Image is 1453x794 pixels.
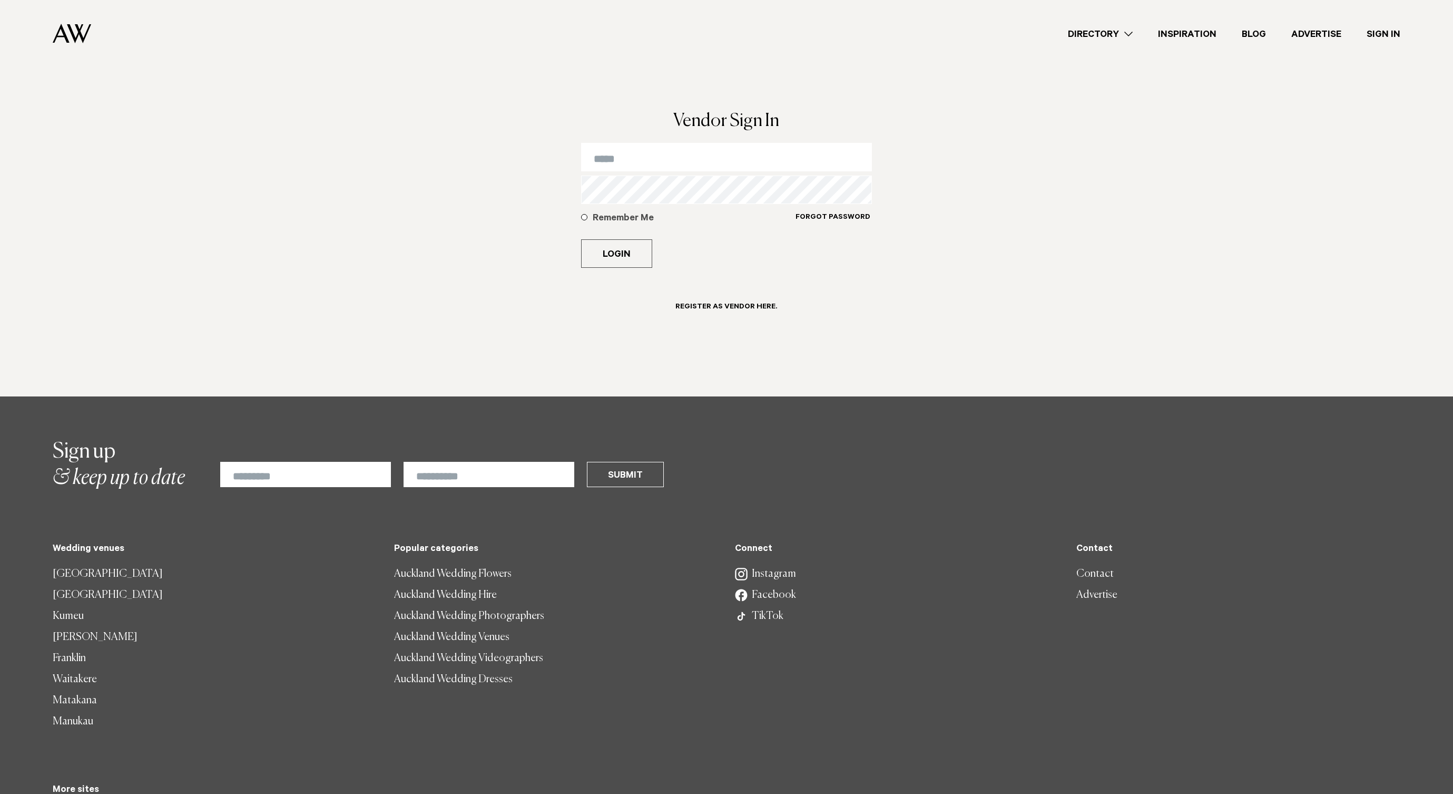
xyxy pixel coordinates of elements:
button: Login [581,239,652,268]
a: [PERSON_NAME] [53,627,377,648]
h5: Remember Me [593,212,795,225]
h5: Connect [735,544,1059,555]
a: Kumeu [53,606,377,627]
a: Auckland Wedding Venues [394,627,719,648]
a: Directory [1055,27,1145,41]
img: Auckland Weddings Logo [53,24,91,43]
a: Auckland Wedding Flowers [394,564,719,585]
a: Inspiration [1145,27,1229,41]
a: Sign In [1354,27,1413,41]
a: Contact [1076,564,1401,585]
h5: Wedding venues [53,544,377,555]
a: [GEOGRAPHIC_DATA] [53,564,377,585]
a: Blog [1229,27,1279,41]
span: Sign up [53,441,115,462]
h5: Contact [1076,544,1401,555]
a: Auckland Wedding Hire [394,585,719,606]
a: Matakana [53,690,377,711]
h5: Popular categories [394,544,719,555]
a: Advertise [1076,585,1401,606]
button: Submit [587,462,664,487]
a: Auckland Wedding Videographers [394,648,719,669]
a: Instagram [735,564,1059,585]
h6: Register as Vendor here. [675,303,777,313]
a: Franklin [53,648,377,669]
h2: & keep up to date [53,439,185,491]
a: Manukau [53,711,377,732]
a: Forgot Password [795,212,871,235]
a: TikTok [735,606,1059,627]
a: [GEOGRAPHIC_DATA] [53,585,377,606]
a: Facebook [735,585,1059,606]
h1: Vendor Sign In [581,112,872,130]
a: Auckland Wedding Dresses [394,669,719,690]
a: Waitakere [53,669,377,690]
a: Advertise [1279,27,1354,41]
a: Register as Vendor here. [663,293,790,327]
a: Auckland Wedding Photographers [394,606,719,627]
h6: Forgot Password [796,213,870,223]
